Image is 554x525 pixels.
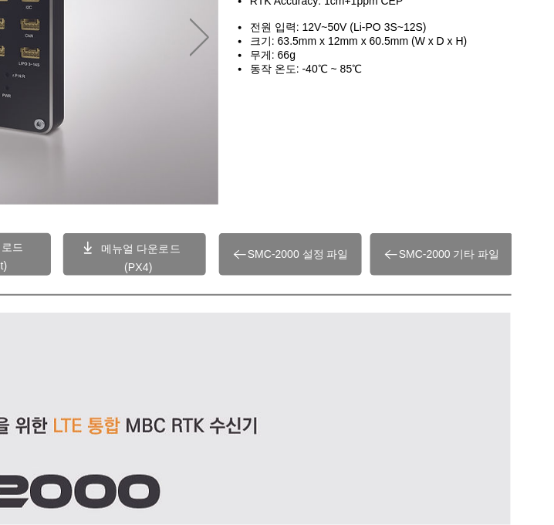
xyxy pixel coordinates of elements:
[190,19,209,59] button: 다음
[219,233,362,276] a: SMC-2000 설정 파일
[250,49,296,61] span: 무게: 66g
[101,242,181,255] a: 메뉴얼 다운로드
[248,248,349,262] span: SMC-2000 설정 파일
[250,63,362,75] span: 동작 온도: -40℃ ~ 85℃
[124,261,153,273] a: (PX4)
[250,35,468,47] span: 크기: 63.5mm x 12mm x 60.5mm (W x D x H)
[399,248,500,262] span: SMC-2000 기타 파일
[377,459,554,525] iframe: Wix Chat
[370,233,513,276] a: SMC-2000 기타 파일
[250,21,427,33] span: 전원 입력: 12V~50V (Li-PO 3S~12S)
